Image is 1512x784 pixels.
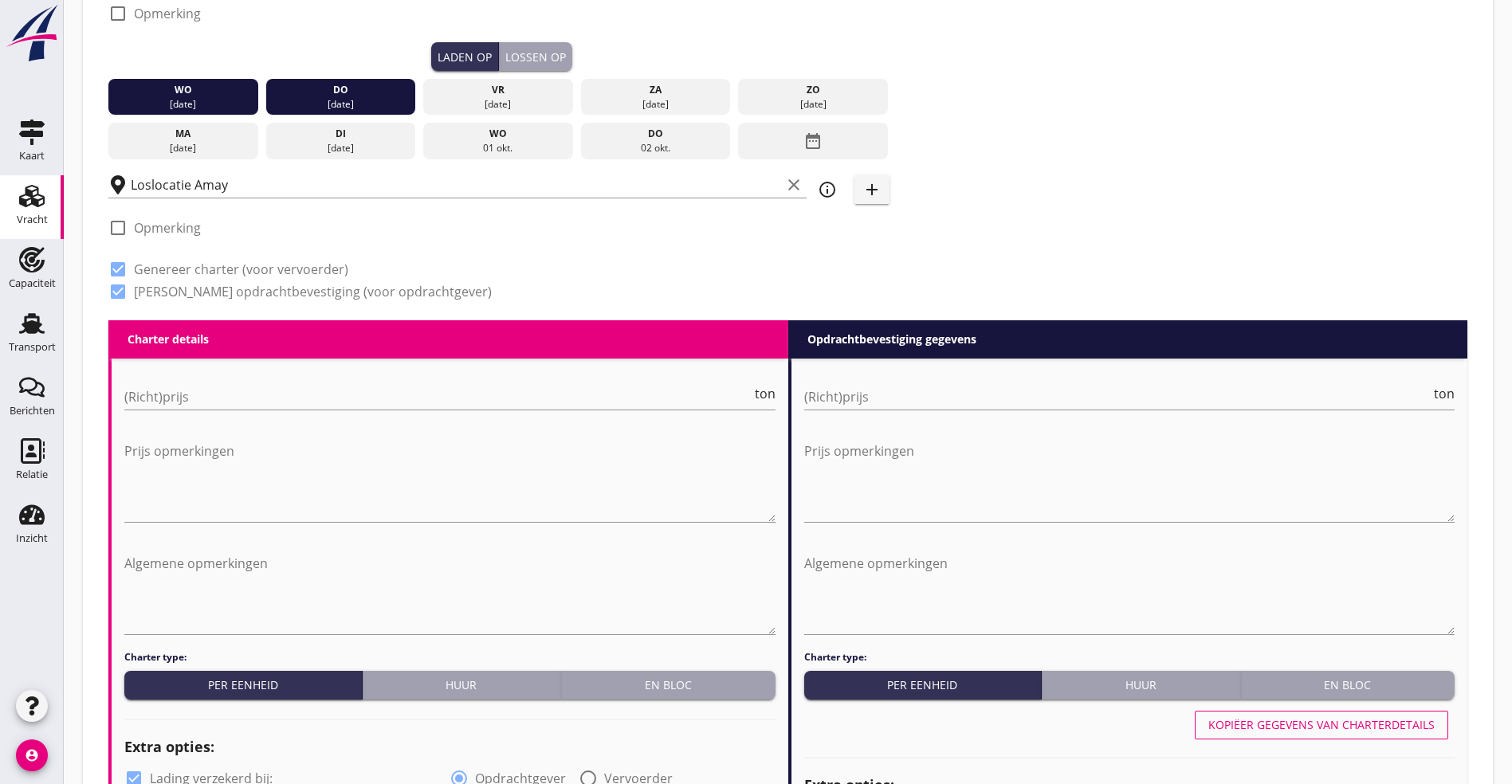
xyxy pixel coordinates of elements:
[438,49,492,65] div: Laden op
[124,671,363,700] button: Per eenheid
[10,406,55,416] div: Berichten
[804,671,1043,700] button: Per eenheid
[269,83,411,97] div: do
[131,676,355,693] div: Per eenheid
[134,284,492,300] label: [PERSON_NAME] opdrachtbevestiging (voor opdrachtgever)
[499,42,572,71] button: Lossen op
[742,97,884,112] div: [DATE]
[112,127,254,141] div: ma
[427,97,569,112] div: [DATE]
[862,180,882,199] i: add
[755,387,776,400] span: ton
[818,180,837,199] i: info_outline
[584,83,726,97] div: za
[124,650,776,664] h4: Charter type:
[269,97,411,112] div: [DATE]
[1208,716,1435,733] div: Kopiëer gegevens van charterdetails
[584,97,726,112] div: [DATE]
[1195,711,1448,739] button: Kopiëer gegevens van charterdetails
[804,650,1455,664] h4: Charter type:
[804,438,1455,522] textarea: Prijs opmerkingen
[16,739,48,771] i: account_circle
[16,533,48,543] div: Inzicht
[803,127,823,155] i: date_range
[112,141,254,155] div: [DATE]
[124,551,776,634] textarea: Algemene opmerkingen
[431,42,499,71] button: Laden op
[17,214,48,225] div: Vracht
[427,83,569,97] div: vr
[3,4,61,63] img: logo-small.a267ee39.svg
[1247,676,1449,693] div: En bloc
[134,220,201,236] label: Opmerking
[134,261,348,277] label: Genereer charter (voor vervoerder)
[567,676,769,693] div: En bloc
[811,676,1035,693] div: Per eenheid
[1241,671,1455,700] button: En bloc
[804,551,1455,634] textarea: Algemene opmerkingen
[269,141,411,155] div: [DATE]
[369,676,555,693] div: Huur
[9,278,56,288] div: Capaciteit
[804,384,1431,410] input: (Richt)prijs
[427,127,569,141] div: wo
[134,6,201,22] label: Opmerking
[9,342,56,352] div: Transport
[561,671,776,700] button: En bloc
[1048,676,1234,693] div: Huur
[1042,671,1241,700] button: Huur
[363,671,562,700] button: Huur
[1434,387,1455,400] span: ton
[131,172,781,198] input: Losplaats
[112,83,254,97] div: wo
[584,127,726,141] div: do
[19,151,45,161] div: Kaart
[505,49,566,65] div: Lossen op
[269,127,411,141] div: di
[16,469,48,480] div: Relatie
[742,83,884,97] div: zo
[124,438,776,522] textarea: Prijs opmerkingen
[112,97,254,112] div: [DATE]
[124,384,752,410] input: (Richt)prijs
[584,141,726,155] div: 02 okt.
[784,175,803,194] i: clear
[427,141,569,155] div: 01 okt.
[124,736,776,758] h2: Extra opties:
